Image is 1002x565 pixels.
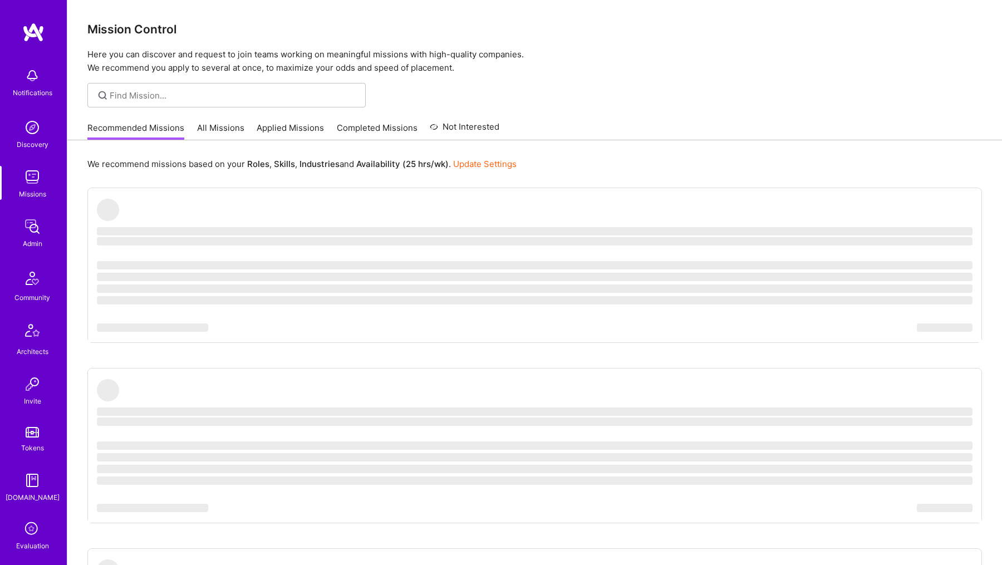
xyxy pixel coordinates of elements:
[19,265,46,292] img: Community
[110,90,357,101] input: Find Mission...
[23,238,42,249] div: Admin
[430,120,499,140] a: Not Interested
[21,215,43,238] img: admin teamwork
[87,158,517,170] p: We recommend missions based on your , , and .
[21,65,43,87] img: bell
[22,519,43,540] i: icon SelectionTeam
[247,159,269,169] b: Roles
[24,395,41,407] div: Invite
[21,116,43,139] img: discovery
[257,122,324,140] a: Applied Missions
[22,22,45,42] img: logo
[87,48,982,75] p: Here you can discover and request to join teams working on meaningful missions with high-quality ...
[274,159,295,169] b: Skills
[17,346,48,357] div: Architects
[453,159,517,169] a: Update Settings
[13,87,52,99] div: Notifications
[356,159,449,169] b: Availability (25 hrs/wk)
[26,427,39,438] img: tokens
[21,166,43,188] img: teamwork
[21,469,43,492] img: guide book
[197,122,244,140] a: All Missions
[14,292,50,303] div: Community
[299,159,340,169] b: Industries
[337,122,417,140] a: Completed Missions
[21,373,43,395] img: Invite
[87,22,982,36] h3: Mission Control
[6,492,60,503] div: [DOMAIN_NAME]
[19,319,46,346] img: Architects
[96,89,109,102] i: icon SearchGrey
[17,139,48,150] div: Discovery
[16,540,49,552] div: Evaluation
[19,188,46,200] div: Missions
[21,442,44,454] div: Tokens
[87,122,184,140] a: Recommended Missions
